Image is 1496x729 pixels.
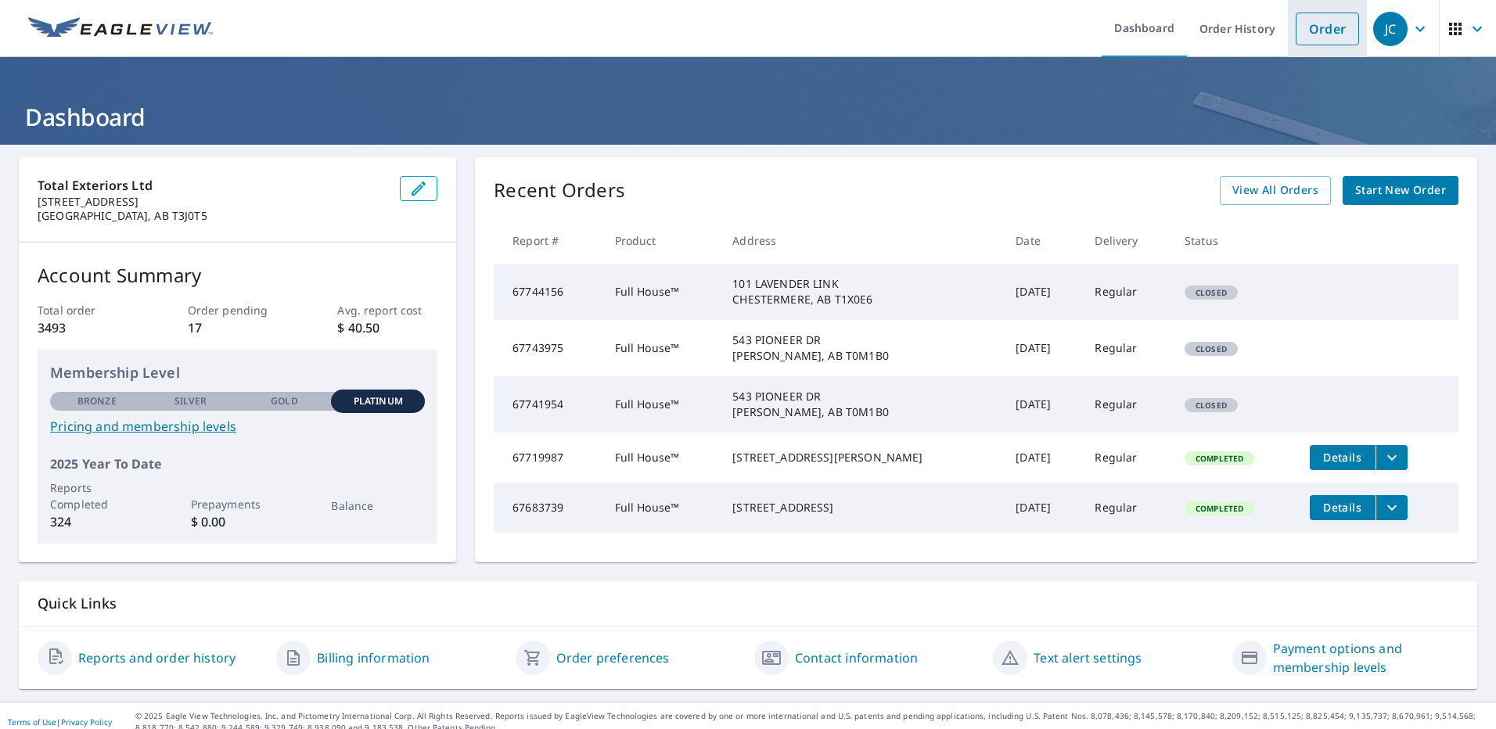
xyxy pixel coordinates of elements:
td: [DATE] [1003,320,1082,376]
a: Order [1296,13,1359,45]
th: Report # [494,217,602,264]
th: Date [1003,217,1082,264]
a: Pricing and membership levels [50,417,425,436]
span: View All Orders [1232,181,1318,200]
p: Membership Level [50,362,425,383]
span: Completed [1186,453,1253,464]
p: $ 40.50 [337,318,437,337]
td: [DATE] [1003,376,1082,433]
td: Regular [1082,376,1172,433]
a: View All Orders [1220,176,1331,205]
span: Details [1319,500,1366,515]
th: Status [1172,217,1297,264]
img: EV Logo [28,17,213,41]
p: 3493 [38,318,138,337]
span: Details [1319,450,1366,465]
a: Payment options and membership levels [1273,639,1458,677]
p: Silver [174,394,207,408]
div: 543 PIONEER DR [PERSON_NAME], AB T0M1B0 [732,332,991,364]
td: [DATE] [1003,264,1082,320]
td: Full House™ [602,483,721,533]
a: Billing information [317,648,430,667]
td: 67741954 [494,376,602,433]
p: Recent Orders [494,176,625,205]
div: JC [1373,12,1408,46]
td: 67743975 [494,320,602,376]
p: Prepayments [191,496,285,512]
div: [STREET_ADDRESS] [732,500,991,515]
p: Quick Links [38,594,1458,613]
h1: Dashboard [19,101,1477,133]
span: Start New Order [1355,181,1446,200]
p: Avg. report cost [337,302,437,318]
a: Privacy Policy [61,716,112,727]
td: Regular [1082,433,1172,483]
p: 17 [188,318,288,337]
p: Total Exteriors Ltd [38,176,387,195]
p: | [8,717,112,727]
p: Gold [271,394,297,408]
p: 324 [50,512,144,531]
p: Account Summary [38,261,437,289]
span: Closed [1186,287,1236,298]
button: filesDropdownBtn-67683739 [1376,495,1408,520]
p: Balance [331,497,425,514]
td: Full House™ [602,433,721,483]
div: [STREET_ADDRESS][PERSON_NAME] [732,450,991,465]
p: [STREET_ADDRESS] [38,195,387,209]
button: filesDropdownBtn-67719987 [1376,445,1408,470]
td: Regular [1082,483,1172,533]
div: 101 LAVENDER LINK CHESTERMERE, AB T1X0E6 [732,276,991,307]
p: Order pending [188,302,288,318]
span: Closed [1186,400,1236,411]
td: 67683739 [494,483,602,533]
a: Text alert settings [1034,648,1142,667]
th: Product [602,217,721,264]
a: Terms of Use [8,716,56,727]
td: [DATE] [1003,483,1082,533]
p: [GEOGRAPHIC_DATA], AB T3J0T5 [38,209,387,223]
td: [DATE] [1003,433,1082,483]
td: Full House™ [602,376,721,433]
span: Closed [1186,343,1236,354]
button: detailsBtn-67719987 [1310,445,1376,470]
p: Bronze [77,394,117,408]
a: Reports and order history [78,648,236,667]
td: 67719987 [494,433,602,483]
td: Regular [1082,320,1172,376]
a: Start New Order [1343,176,1458,205]
td: Full House™ [602,264,721,320]
th: Address [720,217,1003,264]
td: 67744156 [494,264,602,320]
p: 2025 Year To Date [50,454,425,473]
a: Order preferences [556,648,670,667]
a: Contact information [795,648,918,667]
span: Completed [1186,503,1253,514]
td: Regular [1082,264,1172,320]
p: Reports Completed [50,479,144,512]
td: Full House™ [602,320,721,376]
div: 543 PIONEER DR [PERSON_NAME], AB T0M1B0 [732,389,991,420]
p: $ 0.00 [191,512,285,531]
button: detailsBtn-67683739 [1310,495,1376,520]
p: Total order [38,302,138,318]
p: Platinum [354,394,403,408]
th: Delivery [1082,217,1172,264]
